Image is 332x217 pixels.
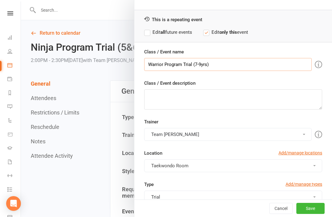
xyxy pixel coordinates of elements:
strong: all [160,29,165,35]
a: People [7,45,21,59]
button: Trial [144,191,322,203]
label: Location [144,149,162,157]
a: Dashboard [7,31,21,45]
div: This is a repeating event [144,16,322,22]
label: Type [144,181,154,188]
label: Trainer [144,118,158,126]
button: Team [PERSON_NAME] [144,128,312,141]
label: Edit event [203,29,248,36]
a: Calendar [7,59,21,73]
button: Taekwondo Room [144,159,322,172]
div: Open Intercom Messenger [6,196,21,211]
input: Enter event name [144,58,312,71]
label: Class / Event description [144,79,196,87]
a: Product Sales [7,128,21,142]
label: Edit future events [144,29,192,36]
label: Class / Event name [144,48,184,56]
a: Add/manage types [286,181,322,188]
button: Cancel [269,203,293,214]
a: Reports [7,87,21,100]
button: Save [296,203,325,214]
a: Payments [7,73,21,87]
span: Taekwondo Room [151,163,188,169]
strong: only this [219,29,237,35]
a: Add/manage locations [279,149,322,156]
